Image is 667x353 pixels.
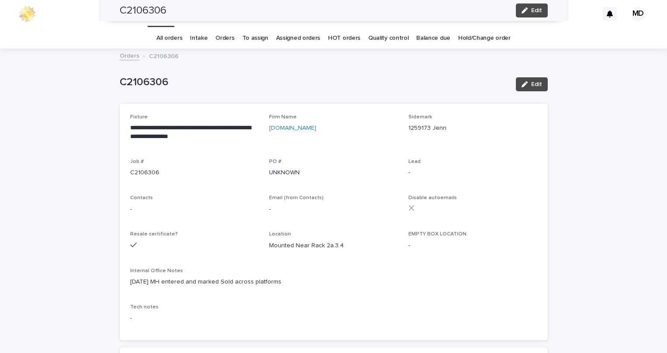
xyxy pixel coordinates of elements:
[120,50,139,60] a: Orders
[269,114,297,120] span: Firm Name
[190,28,207,48] a: Intake
[269,195,324,201] span: Email (from Contacts)
[130,195,153,201] span: Contacts
[458,28,511,48] a: Hold/Change order
[149,51,179,60] p: C2106306
[408,195,457,201] span: Disable autoemails
[269,205,398,214] p: -
[328,28,360,48] a: HOT orders
[276,28,320,48] a: Assigned orders
[269,159,281,164] span: PO #
[130,205,259,214] p: -
[631,7,645,21] div: MD
[269,168,398,177] p: UNKNOWN
[156,28,182,48] a: All orders
[269,241,398,250] p: Mounted Near Rack 2a.3.4
[416,28,450,48] a: Balance due
[269,232,291,237] span: Location
[120,76,509,89] p: C2106306
[269,124,316,133] a: [DOMAIN_NAME]
[215,28,234,48] a: Orders
[531,81,542,87] span: Edit
[130,305,159,310] span: Tech notes
[130,168,259,177] p: C2106306
[17,5,37,23] img: 0ffKfDbyRa2Iv8hnaAqg
[130,114,148,120] span: Fixture
[408,241,537,250] p: -
[408,114,432,120] span: Sidemark
[368,28,408,48] a: Quality control
[130,314,537,323] p: -
[408,232,467,237] span: EMPTY BOX LOCATION
[130,268,183,273] span: Internal Office Notes
[516,77,548,91] button: Edit
[408,168,537,177] p: -
[408,124,537,133] p: 1259173 Jenn
[130,277,537,287] p: [DATE] MH entered and marked Sold across platforms
[408,159,421,164] span: Lead
[242,28,268,48] a: To assign
[130,232,178,237] span: Resale certificate?
[130,159,144,164] span: Job #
